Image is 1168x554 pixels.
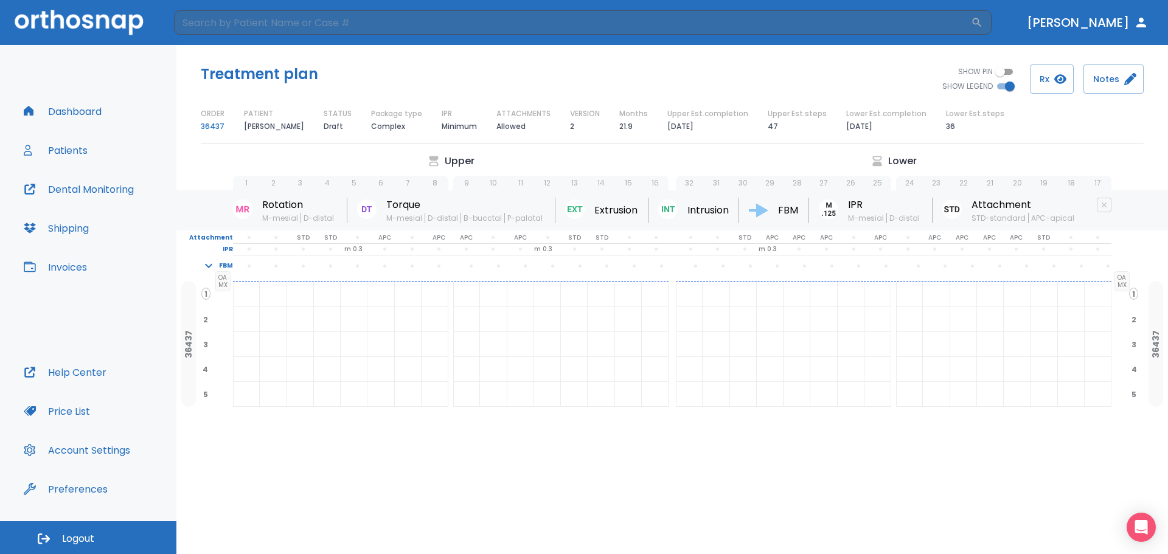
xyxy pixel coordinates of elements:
[946,108,1004,119] p: Lower Est.steps
[848,213,886,223] span: M-mesial
[184,330,193,358] p: 36437
[1094,178,1101,189] p: 17
[739,232,751,243] p: STD
[819,178,828,189] p: 27
[201,64,318,84] h5: Treatment plan
[518,178,523,189] p: 11
[946,119,955,134] p: 36
[16,435,137,465] button: Account Settings
[793,232,805,243] p: APC
[597,178,605,189] p: 14
[765,178,774,189] p: 29
[201,314,210,325] span: 2
[972,198,1077,212] p: Attachment
[1083,64,1144,94] button: Notes
[16,474,115,504] button: Preferences
[201,108,224,119] p: ORDER
[201,339,210,350] span: 3
[1030,64,1074,94] button: Rx
[766,232,779,243] p: APC
[460,232,473,243] p: APC
[594,203,638,218] p: Extrusion
[496,108,551,119] p: ATTACHMENTS
[325,178,330,189] p: 4
[1013,178,1022,189] p: 20
[956,232,968,243] p: APC
[886,213,922,223] span: D-distal
[544,178,551,189] p: 12
[768,119,778,134] p: 47
[568,232,581,243] p: STD
[987,178,993,189] p: 21
[759,244,777,255] p: m 0.3
[1129,314,1139,325] span: 2
[433,232,445,243] p: APC
[1129,339,1139,350] span: 3
[1129,288,1138,300] span: 1
[1127,513,1156,542] div: Open Intercom Messenger
[445,154,474,168] p: Upper
[874,232,887,243] p: APC
[793,178,802,189] p: 28
[16,175,141,204] button: Dental Monitoring
[301,213,336,223] span: D-distal
[324,232,337,243] p: STD
[378,178,383,189] p: 6
[16,396,97,426] button: Price List
[932,178,940,189] p: 23
[846,108,926,119] p: Lower Est.completion
[928,232,941,243] p: APC
[848,198,922,212] p: IPR
[297,232,310,243] p: STD
[464,178,469,189] p: 9
[514,232,527,243] p: APC
[200,364,210,375] span: 4
[244,108,273,119] p: PATIENT
[386,198,545,212] p: Torque
[846,119,872,134] p: [DATE]
[433,178,437,189] p: 8
[1028,213,1077,223] span: APC-apical
[15,10,144,35] img: Orthosnap
[16,136,95,165] button: Patients
[972,213,1028,223] span: STD-standard
[201,389,210,400] span: 5
[262,198,336,212] p: Rotation
[983,232,996,243] p: APC
[324,119,343,134] p: Draft
[1022,12,1153,33] button: [PERSON_NAME]
[215,271,231,291] span: OA MX
[176,244,233,255] p: IPR
[1037,232,1050,243] p: STD
[16,252,94,282] button: Invoices
[778,203,798,218] p: FBM
[685,178,693,189] p: 32
[62,532,94,545] span: Logout
[386,213,425,223] span: M-mesial
[1068,178,1075,189] p: 18
[570,108,600,119] p: VERSION
[16,213,96,243] button: Shipping
[461,213,504,223] span: B-bucctal
[958,66,993,77] span: SHOW PIN
[959,178,968,189] p: 22
[942,81,993,92] span: SHOW LEGEND
[571,178,578,189] p: 13
[352,178,356,189] p: 5
[298,178,302,189] p: 3
[371,119,405,134] p: Complex
[667,108,748,119] p: Upper Est.completion
[652,178,659,189] p: 16
[262,213,301,223] span: M-mesial
[378,232,391,243] p: APC
[687,203,729,218] p: Intrusion
[768,108,827,119] p: Upper Est.steps
[442,108,452,119] p: IPR
[625,178,632,189] p: 15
